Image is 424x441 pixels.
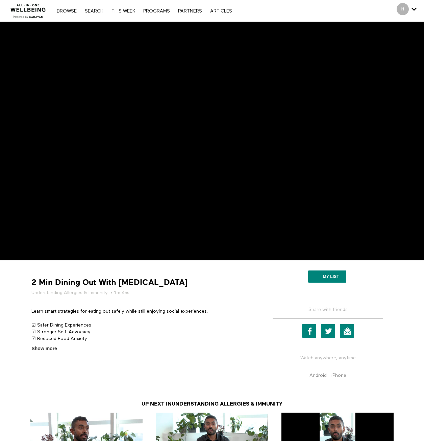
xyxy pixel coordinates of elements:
a: Twitter [321,324,335,338]
strong: iPhone [331,373,346,378]
strong: 2 Min Dining Out With [MEDICAL_DATA] [31,277,188,288]
a: THIS WEEK [108,9,139,14]
h3: Up Next in [26,400,397,408]
a: Search [81,9,107,14]
p: Learn smart strategies for eating out safely while still enjoying social experiences. [31,308,253,315]
a: Email [340,324,354,338]
a: PARTNERS [175,9,205,14]
h5: • 1m 45s [31,289,253,296]
a: Understanding Allergies & Immunity [172,401,282,407]
a: Understanding Allergies & Immunity [31,289,108,296]
a: Facebook [302,324,316,338]
a: ARTICLES [207,9,235,14]
nav: Primary [53,7,235,14]
a: Browse [53,9,80,14]
p: ☑ Safer Dining Experiences ☑ Stronger Self-Advocacy ☑ Reduced Food Anxiety [31,322,253,342]
h5: Watch anywhere, anytime [273,349,383,367]
a: iPhone [330,373,348,378]
button: My list [308,270,346,283]
a: PROGRAMS [140,9,173,14]
strong: Android [309,373,327,378]
a: Android [308,373,328,378]
span: Show more [31,345,57,352]
h5: Share with friends [273,306,383,318]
